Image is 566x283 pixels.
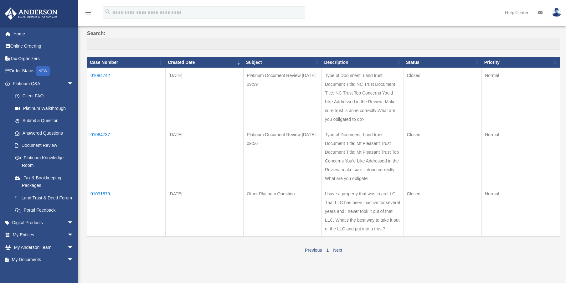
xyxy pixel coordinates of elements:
th: Status: activate to sort column ascending [404,57,482,68]
div: NEW [36,66,50,76]
a: Document Review [9,139,80,152]
a: Home [4,28,83,40]
th: Case Number: activate to sort column ascending [87,57,166,68]
td: Type of Document: Land trust Document Title: Mt Pleasant Trust Document Title: Mt Pleasant Trust ... [322,127,404,186]
a: Platinum Knowledge Room [9,152,80,172]
i: search [105,8,111,15]
a: Submit a Question [9,115,80,127]
span: arrow_drop_down [67,77,80,90]
th: Subject: activate to sort column ascending [244,57,322,68]
a: My Anderson Teamarrow_drop_down [4,241,83,254]
label: Search: [87,29,560,50]
td: [DATE] [165,186,244,237]
td: 01084737 [87,127,166,186]
td: I have a property that was in an LLC. That LLC has been inactive for several years and I never to... [322,186,404,237]
a: Client FAQ [9,90,80,102]
th: Created Date: activate to sort column ascending [165,57,244,68]
a: Platinum Walkthrough [9,102,80,115]
td: Normal [482,127,560,186]
td: [DATE] [165,127,244,186]
td: [DATE] [165,68,244,127]
td: Closed [404,127,482,186]
td: Normal [482,186,560,237]
a: Portal Feedback [9,204,80,217]
a: Land Trust & Deed Forum [9,192,80,204]
td: Closed [404,68,482,127]
a: My Documentsarrow_drop_down [4,254,83,266]
td: 01084742 [87,68,166,127]
span: arrow_drop_down [67,254,80,266]
a: Platinum Q&Aarrow_drop_down [4,77,80,90]
td: Platinum Document Review [DATE] 09:59 [244,68,322,127]
a: Tax Organizers [4,52,83,65]
a: Next [333,248,342,253]
a: 1 [326,248,329,253]
i: menu [85,9,92,16]
td: Closed [404,186,482,237]
a: Answered Questions [9,127,77,139]
a: Previous [305,248,322,253]
a: Order StatusNEW [4,65,83,78]
img: Anderson Advisors Platinum Portal [3,8,59,20]
td: Type of Document: Land trust Document Title: NC Trust Document Title: NC Trust Top Concerns You’d... [322,68,404,127]
a: Tax & Bookkeeping Packages [9,172,80,192]
td: Other Platinum Question [244,186,322,237]
img: User Pic [552,8,561,17]
th: Priority: activate to sort column ascending [482,57,560,68]
span: arrow_drop_down [67,241,80,254]
a: Online Ordering [4,40,83,53]
a: My Entitiesarrow_drop_down [4,229,83,241]
input: Search: [87,38,560,50]
td: Normal [482,68,560,127]
a: Digital Productsarrow_drop_down [4,216,83,229]
td: 01031879 [87,186,166,237]
span: arrow_drop_down [67,229,80,242]
span: arrow_drop_down [67,216,80,229]
th: Description: activate to sort column ascending [322,57,404,68]
a: menu [85,11,92,16]
td: Platinum Document Review [DATE] 09:56 [244,127,322,186]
